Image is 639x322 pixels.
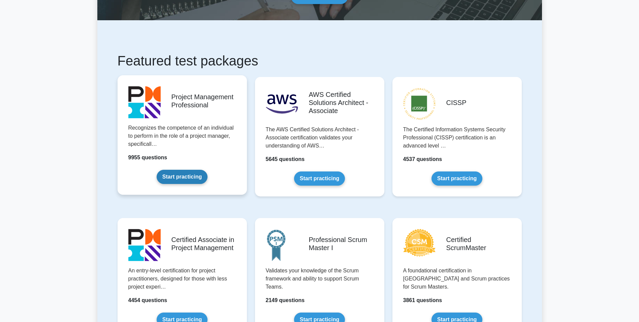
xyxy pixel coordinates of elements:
a: Start practicing [294,171,345,186]
a: Start practicing [157,170,207,184]
a: Start practicing [432,171,482,186]
h1: Featured test packages [118,53,522,69]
